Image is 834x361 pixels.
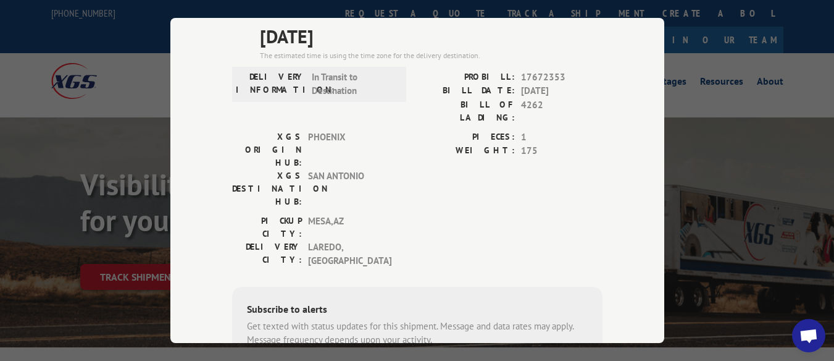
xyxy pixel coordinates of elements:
[247,320,588,347] div: Get texted with status updates for this shipment. Message and data rates may apply. Message frequ...
[417,144,515,158] label: WEIGHT:
[308,214,391,240] span: MESA , AZ
[521,84,603,98] span: [DATE]
[521,130,603,145] span: 1
[308,169,391,208] span: SAN ANTONIO
[312,70,395,98] span: In Transit to Destination
[260,50,603,61] div: The estimated time is using the time zone for the delivery destination.
[417,70,515,85] label: PROBILL:
[521,98,603,124] span: 4262
[417,98,515,124] label: BILL OF LADING:
[521,144,603,158] span: 175
[232,240,302,268] label: DELIVERY CITY:
[260,22,603,50] span: [DATE]
[308,240,391,268] span: LAREDO , [GEOGRAPHIC_DATA]
[232,130,302,169] label: XGS ORIGIN HUB:
[792,319,825,352] div: Open chat
[521,70,603,85] span: 17672353
[247,302,588,320] div: Subscribe to alerts
[236,70,306,98] label: DELIVERY INFORMATION:
[417,130,515,145] label: PIECES:
[232,214,302,240] label: PICKUP CITY:
[417,84,515,98] label: BILL DATE:
[232,169,302,208] label: XGS DESTINATION HUB:
[308,130,391,169] span: PHOENIX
